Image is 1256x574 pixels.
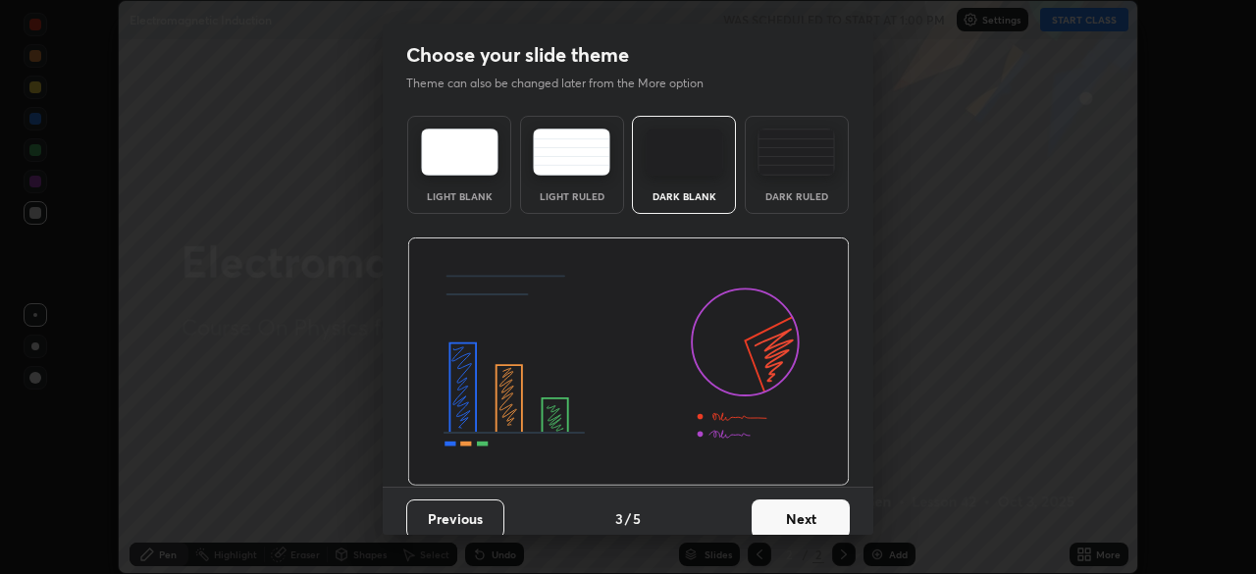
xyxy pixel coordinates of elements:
h4: / [625,508,631,529]
h2: Choose your slide theme [406,42,629,68]
img: lightRuledTheme.5fabf969.svg [533,129,610,176]
div: Light Blank [420,191,498,201]
div: Light Ruled [533,191,611,201]
button: Previous [406,499,504,539]
div: Dark Ruled [758,191,836,201]
h4: 5 [633,508,641,529]
h4: 3 [615,508,623,529]
img: lightTheme.e5ed3b09.svg [421,129,498,176]
div: Dark Blank [645,191,723,201]
button: Next [752,499,850,539]
img: darkThemeBanner.d06ce4a2.svg [407,237,850,487]
img: darkTheme.f0cc69e5.svg [646,129,723,176]
img: darkRuledTheme.de295e13.svg [758,129,835,176]
p: Theme can also be changed later from the More option [406,75,724,92]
